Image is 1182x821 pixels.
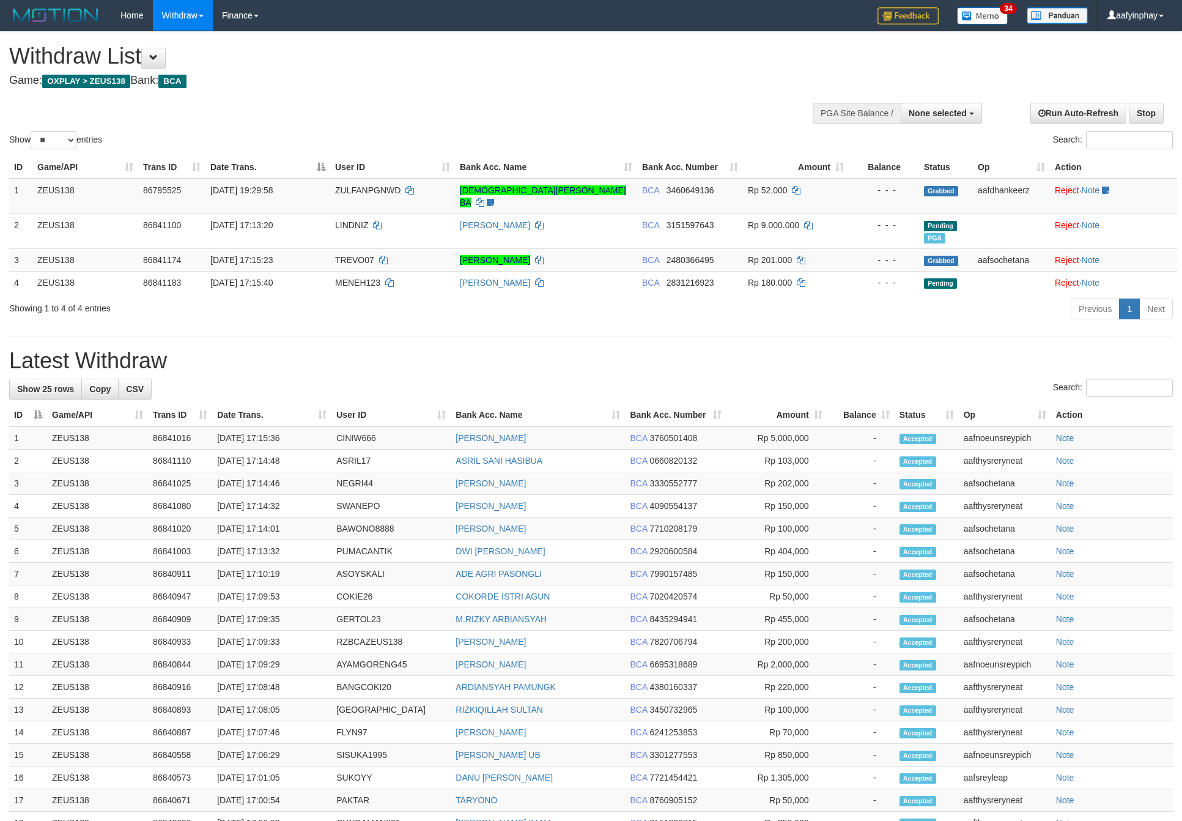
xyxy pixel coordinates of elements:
span: 86841183 [143,278,181,288]
span: Accepted [899,592,936,603]
span: Accepted [899,705,936,716]
span: Copy 3151597643 to clipboard [667,220,714,230]
td: Rp 455,000 [726,608,827,631]
a: [PERSON_NAME] UB [456,750,540,760]
td: 14 [9,721,47,744]
span: BCA [630,682,647,692]
td: - [827,450,895,472]
td: [DATE] 17:09:29 [212,653,331,676]
td: COKIE26 [331,585,451,608]
td: Rp 202,000 [726,472,827,495]
a: Reject [1055,220,1079,230]
th: ID [9,156,32,179]
span: ZULFANPGNWD [335,185,401,195]
span: TREVO07 [335,255,374,265]
td: 5 [9,518,47,540]
div: - - - [854,277,914,289]
td: aafthysreryneat [959,495,1051,518]
a: Reject [1055,185,1079,195]
a: ADE AGRI PASONGLI [456,569,542,579]
div: PGA Site Balance / [813,103,901,124]
td: 6 [9,540,47,563]
th: User ID: activate to sort column ascending [330,156,455,179]
td: aafdhankeerz [973,179,1050,214]
a: Note [1082,185,1100,195]
span: BCA [642,185,659,195]
span: [DATE] 17:13:20 [210,220,273,230]
td: NEGRI44 [331,472,451,495]
td: [DATE] 17:10:19 [212,563,331,585]
td: ZEUS138 [47,608,148,631]
td: ZEUS138 [47,426,148,450]
td: aafthysreryneat [959,631,1051,653]
a: DWI [PERSON_NAME] [456,546,545,556]
span: Copy 8435294941 to clipboard [649,614,697,624]
a: Note [1056,524,1074,533]
button: None selected [901,103,982,124]
td: aafthysreryneat [959,676,1051,699]
div: - - - [854,254,914,266]
span: CSV [126,384,144,394]
th: Game/API: activate to sort column ascending [47,404,148,426]
a: TARYONO [456,795,497,805]
span: BCA [642,220,659,230]
td: aafthysreryneat [959,450,1051,472]
a: Note [1056,546,1074,556]
td: 4 [9,271,32,294]
td: 86841110 [148,450,212,472]
th: Bank Acc. Name: activate to sort column ascending [451,404,625,426]
td: FLYN97 [331,721,451,744]
td: aafsochetana [959,518,1051,540]
a: [PERSON_NAME] [456,501,526,511]
td: BANGCOKI20 [331,676,451,699]
td: 4 [9,495,47,518]
td: Rp 150,000 [726,563,827,585]
a: Next [1139,299,1173,319]
span: Accepted [899,502,936,512]
td: aafnoeunsreypich [959,653,1051,676]
td: 86841003 [148,540,212,563]
th: Trans ID: activate to sort column ascending [138,156,205,179]
td: [GEOGRAPHIC_DATA] [331,699,451,721]
a: Note [1056,478,1074,488]
th: Balance [849,156,919,179]
label: Search: [1053,131,1173,149]
span: Accepted [899,434,936,444]
span: BCA [630,501,647,511]
td: - [827,608,895,631]
span: BCA [630,592,647,601]
a: Note [1056,795,1074,805]
a: Note [1056,592,1074,601]
th: Action [1050,156,1177,179]
a: Stop [1129,103,1164,124]
td: Rp 404,000 [726,540,827,563]
span: Rp 180.000 [748,278,792,288]
td: 11 [9,653,47,676]
td: 8 [9,585,47,608]
span: BCA [630,456,647,466]
span: Copy 4090554137 to clipboard [649,501,697,511]
td: ZEUS138 [47,563,148,585]
span: Marked by aafnoeunsreypich [924,233,945,243]
span: Accepted [899,660,936,671]
span: Accepted [899,637,936,648]
td: ZEUS138 [47,699,148,721]
a: Note [1056,614,1074,624]
span: 86841100 [143,220,181,230]
span: MENEH123 [335,278,380,288]
span: Copy 7990157485 to clipboard [649,569,697,579]
td: ZEUS138 [47,585,148,608]
span: Accepted [899,479,936,489]
td: 1 [9,426,47,450]
td: - [827,518,895,540]
a: Show 25 rows [9,379,82,399]
td: Rp 70,000 [726,721,827,744]
td: [DATE] 17:14:46 [212,472,331,495]
td: aafnoeunsreypich [959,426,1051,450]
td: [DATE] 17:09:33 [212,631,331,653]
span: Copy [89,384,111,394]
td: 86840916 [148,676,212,699]
td: · [1050,179,1177,214]
td: ZEUS138 [47,472,148,495]
a: [PERSON_NAME] [460,278,530,288]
